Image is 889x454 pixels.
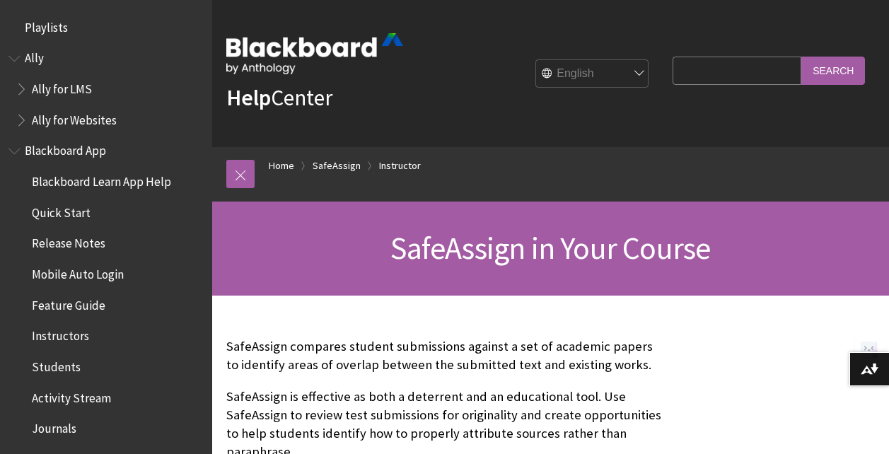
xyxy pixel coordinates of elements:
[25,47,44,66] span: Ally
[32,262,124,281] span: Mobile Auto Login
[32,386,111,405] span: Activity Stream
[32,325,89,344] span: Instructors
[32,417,76,436] span: Journals
[313,157,361,175] a: SafeAssign
[8,16,204,40] nav: Book outline for Playlists
[25,16,68,35] span: Playlists
[32,201,91,220] span: Quick Start
[269,157,294,175] a: Home
[32,293,105,313] span: Feature Guide
[32,77,92,96] span: Ally for LMS
[226,33,403,74] img: Blackboard by Anthology
[32,232,105,251] span: Release Notes
[226,83,271,112] strong: Help
[226,83,332,112] a: HelpCenter
[226,337,666,374] p: SafeAssign compares student submissions against a set of academic papers to identify areas of ove...
[379,157,421,175] a: Instructor
[390,228,710,267] span: SafeAssign in Your Course
[536,60,649,88] select: Site Language Selector
[8,47,204,132] nav: Book outline for Anthology Ally Help
[32,170,171,189] span: Blackboard Learn App Help
[801,57,865,84] input: Search
[25,139,106,158] span: Blackboard App
[32,108,117,127] span: Ally for Websites
[32,355,81,374] span: Students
